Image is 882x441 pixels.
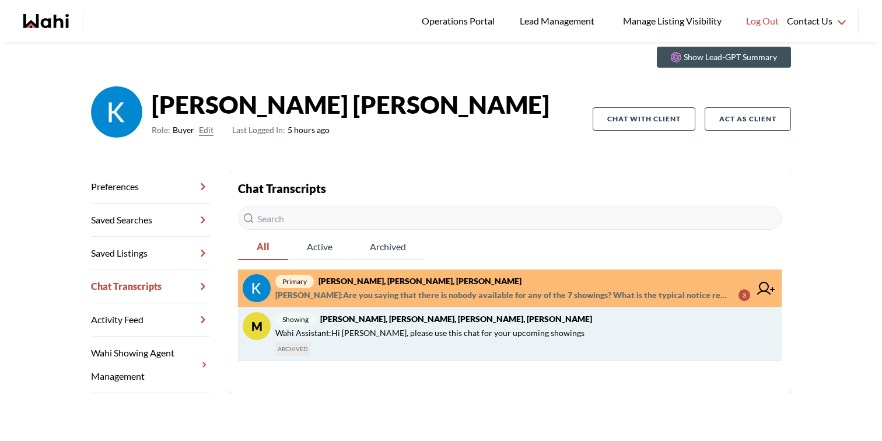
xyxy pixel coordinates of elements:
span: Role: [152,123,170,137]
div: M [243,312,271,340]
p: Show Lead-GPT Summary [684,51,777,63]
button: Chat with client [593,107,695,131]
a: primary[PERSON_NAME], [PERSON_NAME], [PERSON_NAME][PERSON_NAME]:Are you saying that there is nobo... [238,269,782,307]
button: Act as Client [705,107,791,131]
span: Log Out [746,13,779,29]
a: Activity Feed [91,303,210,337]
a: Chat Transcripts [91,270,210,303]
strong: [PERSON_NAME], [PERSON_NAME], [PERSON_NAME] [318,276,521,286]
button: Edit [199,123,213,137]
div: 3 [738,289,750,301]
img: ACg8ocLkPHbkMsZMs-v6VpkgU_Dtox2qsrUsUn7cIDJdgSkmbIcyUw=s96-c [91,86,142,138]
input: Search [238,206,782,230]
span: primary [275,275,314,288]
span: Wahi Assistant : Hi [PERSON_NAME], please use this chat for your upcoming showings [275,326,584,340]
a: Mshowing[PERSON_NAME], [PERSON_NAME], [PERSON_NAME], [PERSON_NAME]Wahi Assistant:Hi [PERSON_NAME]... [238,307,782,361]
span: ARCHIVED [275,342,310,356]
a: Saved Searches [91,204,210,237]
strong: [PERSON_NAME], [PERSON_NAME], [PERSON_NAME], [PERSON_NAME] [320,314,592,324]
button: Show Lead-GPT Summary [657,47,791,68]
strong: Chat Transcripts [238,181,326,195]
a: Wahi Showing Agent Management [91,337,210,393]
strong: [PERSON_NAME] [PERSON_NAME] [152,87,549,122]
span: 5 hours ago [232,123,330,137]
a: Wahi homepage [23,14,69,28]
button: Archived [351,235,425,260]
span: Buyer [173,123,194,137]
span: Last Logged In: [232,125,285,135]
span: Archived [351,235,425,259]
button: All [238,235,288,260]
span: [PERSON_NAME] : Are you saying that there is nobody available for any of the 7 showings? What is ... [275,288,729,302]
button: Active [288,235,351,260]
span: showing [275,313,316,326]
span: Active [288,235,351,259]
span: Operations Portal [422,13,499,29]
span: All [238,235,288,259]
img: chat avatar [243,274,271,302]
span: Manage Listing Visibility [619,13,725,29]
a: Preferences [91,170,210,204]
a: Saved Listings [91,237,210,270]
span: Lead Management [520,13,598,29]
